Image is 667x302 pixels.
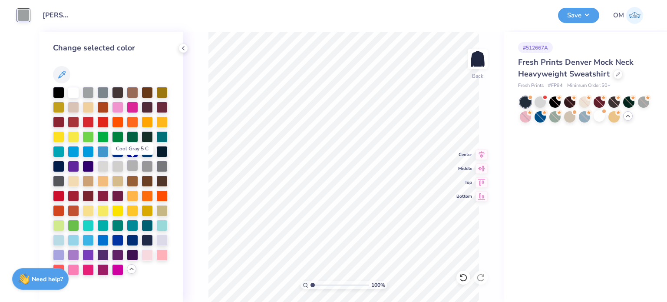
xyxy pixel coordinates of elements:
[558,8,599,23] button: Save
[371,281,385,289] span: 100 %
[469,50,486,68] img: Back
[613,7,643,24] a: OM
[111,143,153,155] div: Cool Gray 5 C
[456,193,472,199] span: Bottom
[456,179,472,186] span: Top
[472,72,483,80] div: Back
[456,166,472,172] span: Middle
[613,10,624,20] span: OM
[567,82,611,90] span: Minimum Order: 50 +
[518,57,634,79] span: Fresh Prints Denver Mock Neck Heavyweight Sweatshirt
[36,7,79,24] input: Untitled Design
[518,42,553,53] div: # 512667A
[626,7,643,24] img: Om Mehrotra
[456,152,472,158] span: Center
[32,275,63,283] strong: Need help?
[518,82,544,90] span: Fresh Prints
[53,42,169,54] div: Change selected color
[548,82,563,90] span: # FP94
